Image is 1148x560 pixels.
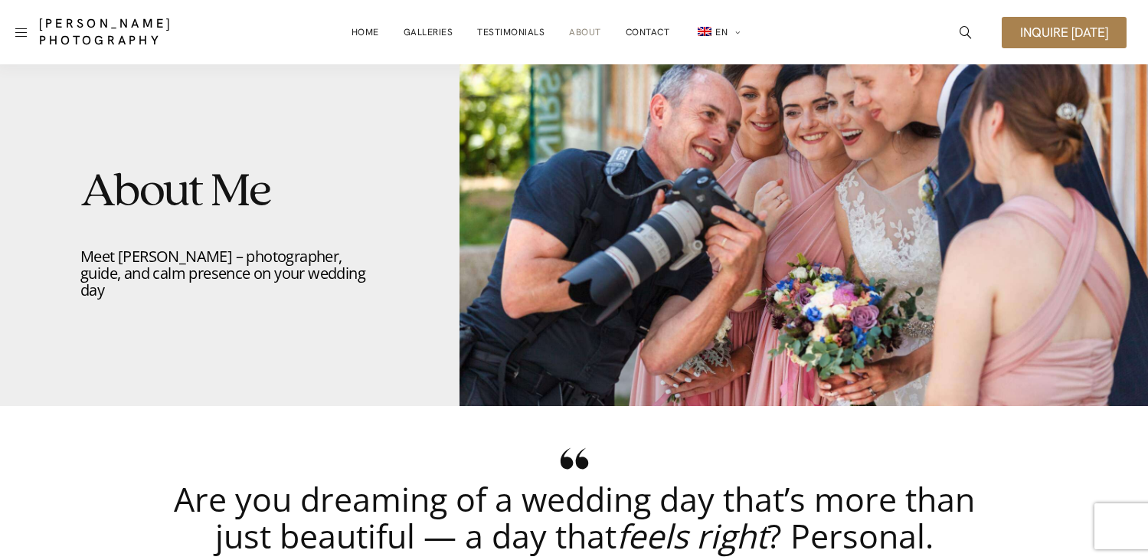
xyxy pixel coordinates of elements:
h1: About Me [80,172,379,213]
a: icon-magnifying-glass34 [952,18,980,46]
a: Galleries [404,17,453,47]
a: [PERSON_NAME] Photography [39,15,227,49]
img: EN [698,27,711,36]
a: Home [352,17,379,47]
p: Meet [PERSON_NAME] – photographer, guide, and calm presence on your wedding day [80,248,379,299]
span: EN [715,26,728,38]
em: feels right [617,513,767,558]
a: en_GBEN [694,17,741,48]
a: Contact [626,17,670,47]
a: About [569,17,601,47]
a: Testimonials [477,17,545,47]
a: Inquire [DATE] [1002,17,1127,48]
span: Inquire [DATE] [1020,26,1108,39]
